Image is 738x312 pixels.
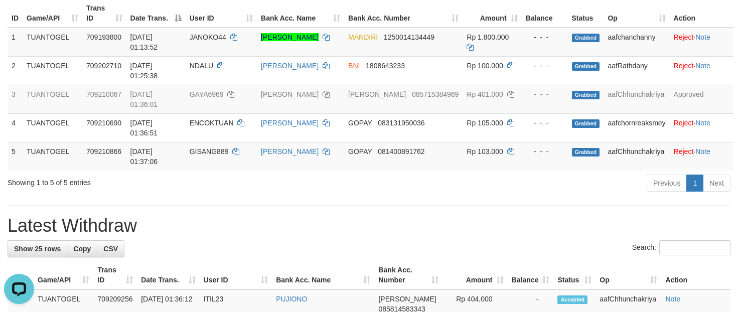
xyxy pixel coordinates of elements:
[348,119,372,127] span: GOPAY
[8,56,23,85] td: 2
[190,90,224,98] span: GAYA6969
[467,147,503,155] span: Rp 103.000
[73,245,91,253] span: Copy
[190,62,213,70] span: NDALU
[14,245,61,253] span: Show 25 rows
[261,90,319,98] a: [PERSON_NAME]
[659,240,730,255] input: Search:
[67,240,97,257] a: Copy
[190,33,226,41] span: JANOKO44
[8,85,23,113] td: 3
[130,33,158,51] span: [DATE] 01:13:52
[572,148,600,157] span: Grabbed
[526,89,564,99] div: - - -
[86,33,121,41] span: 709193800
[366,62,405,70] span: Copy 1808643233 to clipboard
[86,90,121,98] span: 709210067
[467,62,503,70] span: Rp 100.000
[442,261,508,289] th: Amount: activate to sort column ascending
[703,175,730,192] a: Next
[130,119,158,137] span: [DATE] 01:36:51
[97,240,124,257] a: CSV
[604,142,669,171] td: aafChhunchakriya
[526,118,564,128] div: - - -
[670,85,733,113] td: Approved
[200,261,272,289] th: User ID: activate to sort column ascending
[130,90,158,108] span: [DATE] 01:36:01
[261,119,319,127] a: [PERSON_NAME]
[348,147,372,155] span: GOPAY
[86,119,121,127] span: 709210690
[8,113,23,142] td: 4
[23,85,82,113] td: TUANTOGEL
[384,33,434,41] span: Copy 1250014134449 to clipboard
[4,4,34,34] button: Open LiveChat chat widget
[190,147,229,155] span: GISANG889
[86,62,121,70] span: 709202710
[276,295,307,303] a: PUJIONO
[467,33,509,41] span: Rp 1.800.000
[647,175,687,192] a: Previous
[670,28,733,57] td: ·
[272,261,374,289] th: Bank Acc. Name: activate to sort column ascending
[8,174,300,188] div: Showing 1 to 5 of 5 entries
[8,240,67,257] a: Show 25 rows
[674,147,694,155] a: Reject
[572,91,600,99] span: Grabbed
[686,175,703,192] a: 1
[572,34,600,42] span: Grabbed
[23,56,82,85] td: TUANTOGEL
[665,295,680,303] a: Note
[23,113,82,142] td: TUANTOGEL
[526,146,564,157] div: - - -
[374,261,442,289] th: Bank Acc. Number: activate to sort column ascending
[130,147,158,166] span: [DATE] 01:37:06
[670,113,733,142] td: ·
[8,28,23,57] td: 1
[557,295,587,304] span: Accepted
[86,147,121,155] span: 709210866
[261,147,319,155] a: [PERSON_NAME]
[378,295,436,303] span: [PERSON_NAME]
[190,119,234,127] span: ENCOKTUAN
[93,261,137,289] th: Trans ID: activate to sort column ascending
[378,119,424,127] span: Copy 083131950036 to clipboard
[23,142,82,171] td: TUANTOGEL
[23,28,82,57] td: TUANTOGEL
[670,142,733,171] td: ·
[8,261,34,289] th: ID: activate to sort column descending
[508,261,554,289] th: Balance: activate to sort column ascending
[695,62,710,70] a: Note
[553,261,596,289] th: Status: activate to sort column ascending
[526,32,564,42] div: - - -
[695,33,710,41] a: Note
[8,216,730,236] h1: Latest Withdraw
[604,56,669,85] td: aafRathdany
[378,147,424,155] span: Copy 081400891762 to clipboard
[596,261,661,289] th: Op: activate to sort column ascending
[674,119,694,127] a: Reject
[348,62,360,70] span: BNI
[103,245,118,253] span: CSV
[670,56,733,85] td: ·
[130,62,158,80] span: [DATE] 01:25:38
[632,240,730,255] label: Search:
[261,62,319,70] a: [PERSON_NAME]
[674,62,694,70] a: Reject
[467,119,503,127] span: Rp 105.000
[348,90,406,98] span: [PERSON_NAME]
[467,90,503,98] span: Rp 401.000
[261,33,319,41] a: [PERSON_NAME]
[34,261,93,289] th: Game/API: activate to sort column ascending
[604,85,669,113] td: aafChhunchakriya
[412,90,459,98] span: Copy 085715384969 to clipboard
[674,33,694,41] a: Reject
[572,119,600,128] span: Grabbed
[604,28,669,57] td: aafchanchanny
[604,113,669,142] td: aafchornreaksmey
[526,61,564,71] div: - - -
[137,261,199,289] th: Date Trans.: activate to sort column ascending
[661,261,730,289] th: Action
[695,147,710,155] a: Note
[695,119,710,127] a: Note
